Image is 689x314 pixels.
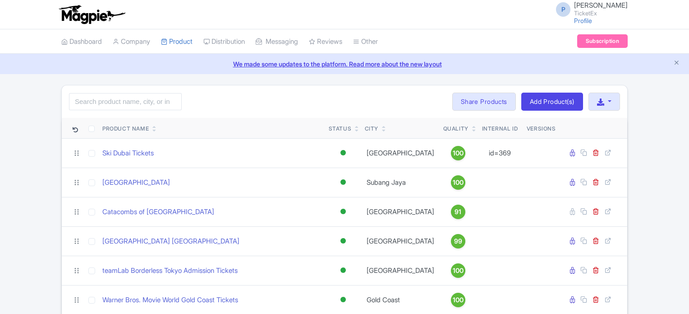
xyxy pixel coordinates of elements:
[339,234,348,248] div: Active
[309,29,342,54] a: Reviews
[443,263,473,278] a: 100
[443,293,473,307] a: 100
[339,146,348,159] div: Active
[477,118,523,139] th: Internal ID
[102,125,149,133] div: Product Name
[57,5,127,24] img: logo-ab69f6fb50320c5b225c76a69d11143b.png
[61,29,102,54] a: Dashboard
[339,205,348,218] div: Active
[102,266,238,276] a: teamLab Borderless Tokyo Admission Tickets
[339,293,348,306] div: Active
[453,178,464,187] span: 100
[102,295,238,305] a: Warner Bros. Movie World Gold Coast Tickets
[523,118,560,139] th: Versions
[361,168,440,197] td: Subang Jaya
[361,226,440,256] td: [GEOGRAPHIC_DATA]
[574,17,592,24] a: Profile
[361,197,440,226] td: [GEOGRAPHIC_DATA]
[256,29,298,54] a: Messaging
[574,1,628,9] span: [PERSON_NAME]
[102,236,239,247] a: [GEOGRAPHIC_DATA] [GEOGRAPHIC_DATA]
[521,93,583,111] a: Add Product(s)
[443,125,469,133] div: Quality
[556,2,570,17] span: P
[113,29,150,54] a: Company
[329,125,352,133] div: Status
[453,266,464,276] span: 100
[443,234,473,248] a: 99
[453,295,464,305] span: 100
[339,264,348,277] div: Active
[5,59,684,69] a: We made some updates to the platform. Read more about the new layout
[339,176,348,189] div: Active
[455,207,461,217] span: 91
[361,138,440,168] td: [GEOGRAPHIC_DATA]
[365,125,378,133] div: City
[443,146,473,160] a: 100
[453,148,464,158] span: 100
[574,10,628,16] small: TicketEx
[102,178,170,188] a: [GEOGRAPHIC_DATA]
[577,34,628,48] a: Subscription
[452,93,516,111] a: Share Products
[361,256,440,285] td: [GEOGRAPHIC_DATA]
[454,236,462,246] span: 99
[443,205,473,219] a: 91
[353,29,378,54] a: Other
[69,93,182,110] input: Search product name, city, or interal id
[102,148,154,159] a: Ski Dubai Tickets
[673,58,680,69] button: Close announcement
[203,29,245,54] a: Distribution
[551,2,628,16] a: P [PERSON_NAME] TicketEx
[477,138,523,168] td: id=369
[161,29,193,54] a: Product
[102,207,214,217] a: Catacombs of [GEOGRAPHIC_DATA]
[443,175,473,190] a: 100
